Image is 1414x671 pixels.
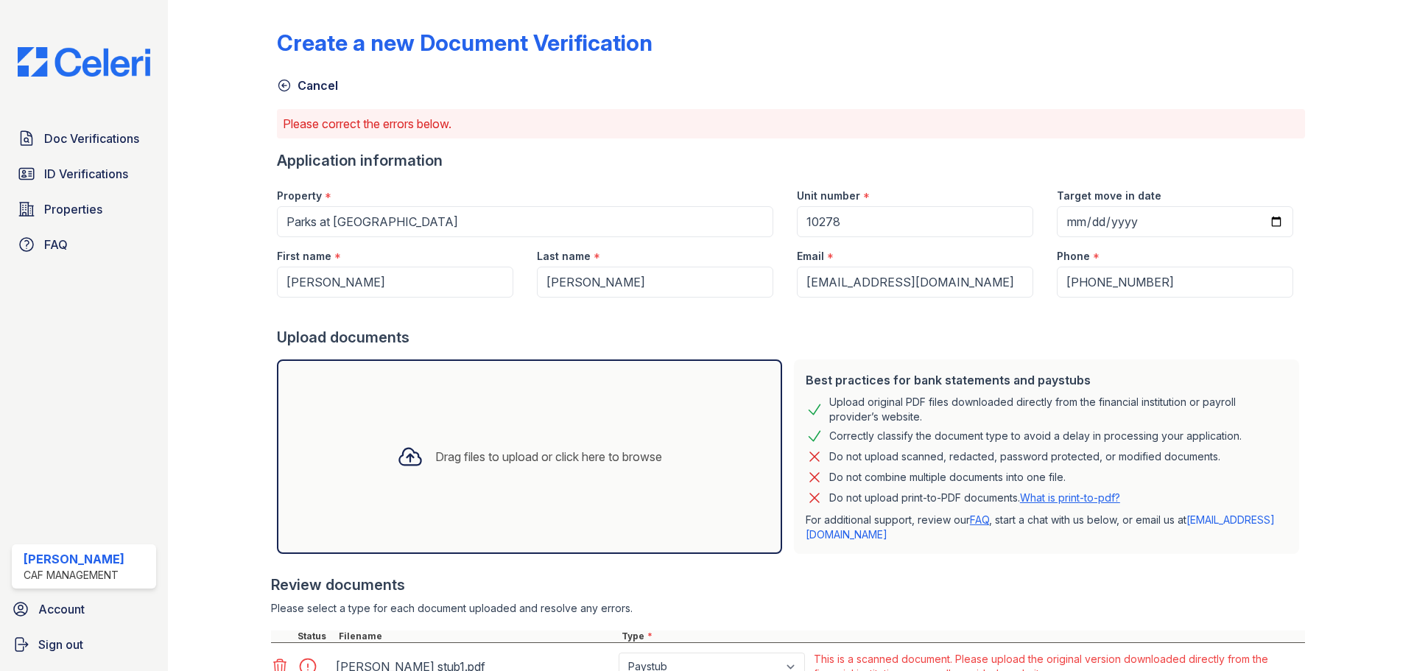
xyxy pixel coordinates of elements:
span: Sign out [38,636,83,653]
span: ID Verifications [44,165,128,183]
div: Upload documents [277,327,1305,348]
label: Property [277,189,322,203]
span: Account [38,600,85,618]
p: Do not upload print-to-PDF documents. [829,491,1120,505]
span: Properties [44,200,102,218]
img: CE_Logo_Blue-a8612792a0a2168367f1c8372b55b34899dd931a85d93a1a3d3e32e68fde9ad4.png [6,47,162,77]
div: Do not upload scanned, redacted, password protected, or modified documents. [829,448,1220,466]
a: Properties [12,194,156,224]
div: Do not combine multiple documents into one file. [829,468,1066,486]
div: Type [619,630,1305,642]
label: Phone [1057,249,1090,264]
div: Filename [336,630,619,642]
span: Doc Verifications [44,130,139,147]
div: CAF Management [24,568,124,583]
div: Create a new Document Verification [277,29,653,56]
div: Upload original PDF files downloaded directly from the financial institution or payroll provider’... [829,395,1287,424]
div: Drag files to upload or click here to browse [435,448,662,466]
p: For additional support, review our , start a chat with us below, or email us at [806,513,1287,542]
label: Last name [537,249,591,264]
div: Status [295,630,336,642]
a: FAQ [12,230,156,259]
a: Doc Verifications [12,124,156,153]
label: First name [277,249,331,264]
span: FAQ [44,236,68,253]
a: What is print-to-pdf? [1020,491,1120,504]
a: Cancel [277,77,338,94]
div: Review documents [271,575,1305,595]
a: ID Verifications [12,159,156,189]
p: Please correct the errors below. [283,115,1299,133]
label: Target move in date [1057,189,1161,203]
label: Email [797,249,824,264]
a: Account [6,594,162,624]
a: FAQ [970,513,989,526]
div: [PERSON_NAME] [24,550,124,568]
div: Please select a type for each document uploaded and resolve any errors. [271,601,1305,616]
a: Sign out [6,630,162,659]
div: Application information [277,150,1305,171]
label: Unit number [797,189,860,203]
div: Correctly classify the document type to avoid a delay in processing your application. [829,427,1242,445]
div: Best practices for bank statements and paystubs [806,371,1287,389]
